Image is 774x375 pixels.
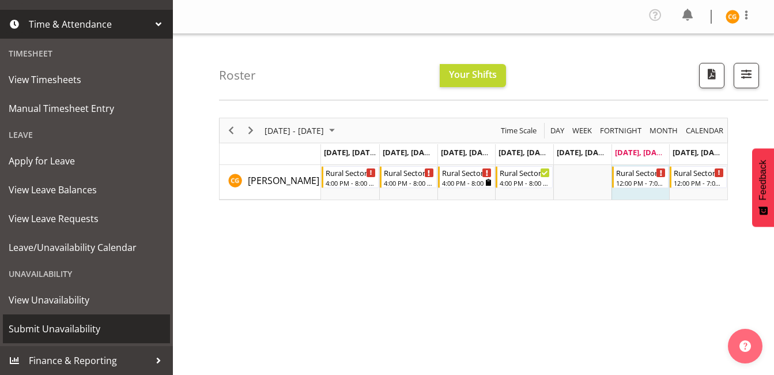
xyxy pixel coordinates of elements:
[442,178,492,187] div: 4:00 PM - 8:00 PM
[3,147,170,175] a: Apply for Leave
[9,100,164,117] span: Manual Timesheet Entry
[3,65,170,94] a: View Timesheets
[571,123,593,138] span: Week
[243,123,259,138] button: Next
[384,178,434,187] div: 4:00 PM - 8:00 PM
[3,42,170,65] div: Timesheet
[615,147,667,157] span: [DATE], [DATE]
[699,63,724,88] button: Download a PDF of the roster according to the set date range.
[549,123,567,138] button: Timeline Day
[29,16,150,33] span: Time & Attendance
[219,118,728,200] div: Timeline Week of September 6, 2025
[616,167,666,178] div: Rural Sector Weekends
[221,118,241,142] div: Previous
[758,160,768,200] span: Feedback
[220,165,321,200] td: Chariss Gumbeze resource
[684,123,726,138] button: Month
[612,166,669,188] div: Chariss Gumbeze"s event - Rural Sector Weekends Begin From Saturday, September 6, 2025 at 12:00:0...
[3,233,170,262] a: Leave/Unavailability Calendar
[500,123,538,138] span: Time Scale
[449,68,497,81] span: Your Shifts
[9,291,164,309] span: View Unavailability
[3,314,170,343] a: Submit Unavailability
[442,167,492,178] div: Rural Sector Arvo/Evenings
[3,175,170,204] a: View Leave Balances
[438,166,495,188] div: Chariss Gumbeze"s event - Rural Sector Arvo/Evenings Begin From Wednesday, September 3, 2025 at 4...
[326,167,376,178] div: Rural Sector Arvo/Evenings
[674,178,724,187] div: 12:00 PM - 7:00 PM
[224,123,239,138] button: Previous
[499,123,539,138] button: Time Scale
[322,166,379,188] div: Chariss Gumbeze"s event - Rural Sector Arvo/Evenings Begin From Monday, September 1, 2025 at 4:00...
[571,123,594,138] button: Timeline Week
[441,147,493,157] span: [DATE], [DATE]
[263,123,340,138] button: September 01 - 07, 2025
[500,178,550,187] div: 4:00 PM - 8:00 PM
[648,123,679,138] span: Month
[9,152,164,170] span: Apply for Leave
[321,165,727,200] table: Timeline Week of September 6, 2025
[674,167,724,178] div: Rural Sector Weekends
[599,123,643,138] span: Fortnight
[496,166,553,188] div: Chariss Gumbeze"s event - Rural Sector Arvo/Evenings Begin From Thursday, September 4, 2025 at 4:...
[324,147,376,157] span: [DATE], [DATE]
[9,181,164,198] span: View Leave Balances
[383,147,435,157] span: [DATE], [DATE]
[739,340,751,352] img: help-xxl-2.png
[9,71,164,88] span: View Timesheets
[248,174,319,187] a: [PERSON_NAME]
[29,352,150,369] span: Finance & Reporting
[734,63,759,88] button: Filter Shifts
[3,123,170,147] div: Leave
[500,167,550,178] div: Rural Sector Arvo/Evenings
[326,178,376,187] div: 4:00 PM - 8:00 PM
[499,147,551,157] span: [DATE], [DATE]
[219,69,256,82] h4: Roster
[440,64,506,87] button: Your Shifts
[616,178,666,187] div: 12:00 PM - 7:00 PM
[380,166,437,188] div: Chariss Gumbeze"s event - Rural Sector Arvo/Evenings Begin From Tuesday, September 2, 2025 at 4:0...
[670,166,727,188] div: Chariss Gumbeze"s event - Rural Sector Weekends Begin From Sunday, September 7, 2025 at 12:00:00 ...
[598,123,644,138] button: Fortnight
[648,123,680,138] button: Timeline Month
[549,123,565,138] span: Day
[9,239,164,256] span: Leave/Unavailability Calendar
[673,147,725,157] span: [DATE], [DATE]
[9,320,164,337] span: Submit Unavailability
[3,262,170,286] div: Unavailability
[9,210,164,227] span: View Leave Requests
[685,123,724,138] span: calendar
[726,10,739,24] img: chariss-gumbeze11861.jpg
[3,94,170,123] a: Manual Timesheet Entry
[241,118,260,142] div: Next
[3,286,170,314] a: View Unavailability
[3,204,170,233] a: View Leave Requests
[557,147,609,157] span: [DATE], [DATE]
[752,148,774,227] button: Feedback - Show survey
[384,167,434,178] div: Rural Sector Arvo/Evenings
[263,123,325,138] span: [DATE] - [DATE]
